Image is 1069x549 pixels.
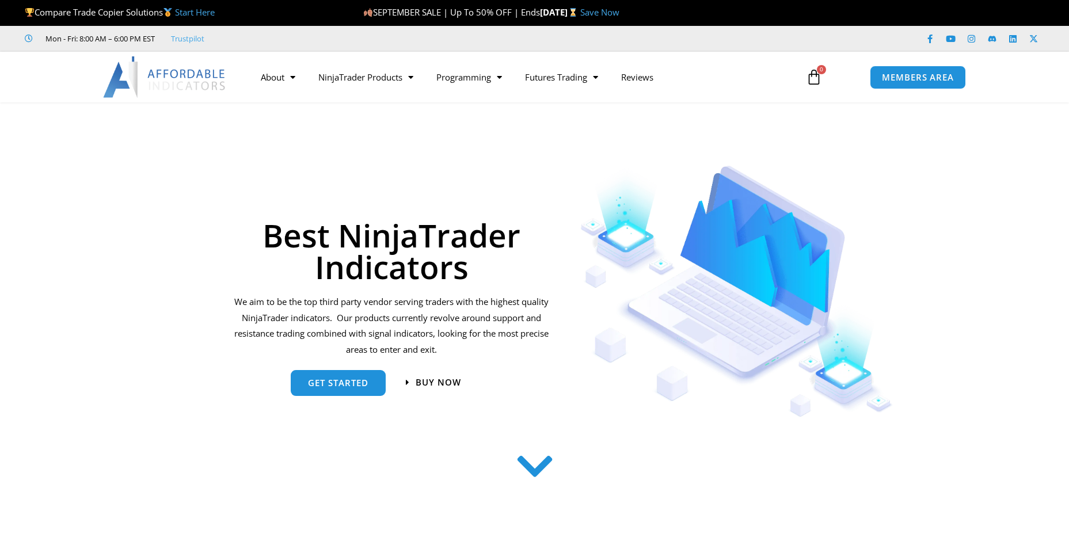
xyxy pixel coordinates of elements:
img: 🏆 [25,8,34,17]
p: We aim to be the top third party vendor serving traders with the highest quality NinjaTrader indi... [233,294,551,358]
span: Mon - Fri: 8:00 AM – 6:00 PM EST [43,32,155,45]
span: MEMBERS AREA [882,73,954,82]
a: Reviews [610,64,665,90]
a: NinjaTrader Products [307,64,425,90]
span: get started [308,379,368,387]
a: MEMBERS AREA [870,66,966,89]
span: SEPTEMBER SALE | Up To 50% OFF | Ends [363,6,540,18]
span: Buy now [416,378,461,387]
a: About [249,64,307,90]
h1: Best NinjaTrader Indicators [233,219,551,283]
a: Trustpilot [171,32,204,45]
a: Programming [425,64,513,90]
img: Indicators 1 | Affordable Indicators – NinjaTrader [580,166,893,417]
img: ⌛ [569,8,577,17]
a: Buy now [406,378,461,387]
img: 🥇 [163,8,172,17]
img: 🍂 [364,8,372,17]
a: Save Now [580,6,619,18]
a: Start Here [175,6,215,18]
a: Futures Trading [513,64,610,90]
a: get started [291,370,386,396]
nav: Menu [249,64,793,90]
span: 0 [817,65,826,74]
img: LogoAI | Affordable Indicators – NinjaTrader [103,56,227,98]
span: Compare Trade Copier Solutions [25,6,215,18]
strong: [DATE] [540,6,580,18]
a: 0 [789,60,839,94]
